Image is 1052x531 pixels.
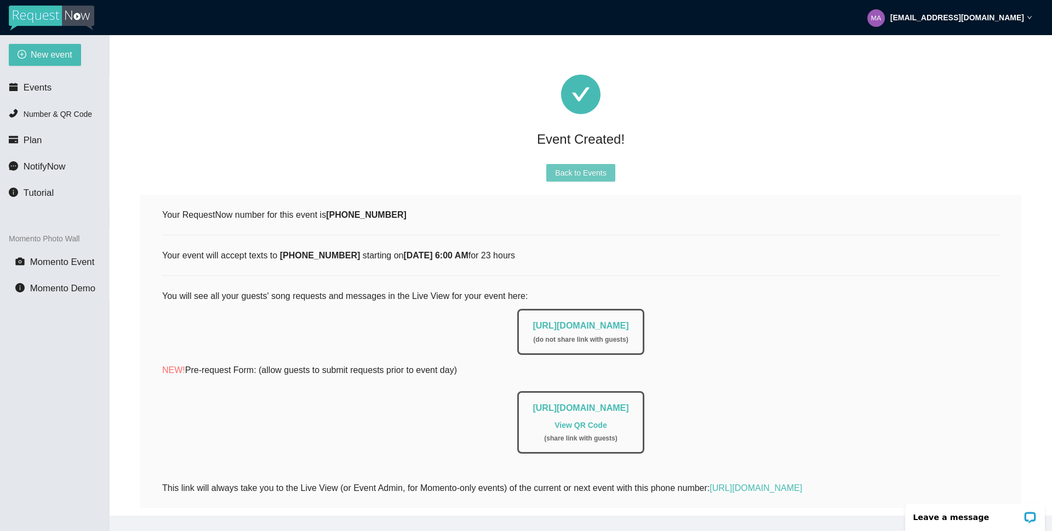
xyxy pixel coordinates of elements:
[162,289,999,467] div: You will see all your guests' song requests and messages in the Live View for your event here:
[9,44,81,66] button: plus-circleNew event
[867,9,885,27] img: 0a238165b7a9e732f01d88cf4df990f8
[280,251,361,260] b: [PHONE_NUMBER]
[30,283,95,293] span: Momento Demo
[561,75,601,114] span: check-circle
[24,82,52,93] span: Events
[15,283,25,292] span: info-circle
[18,50,26,60] span: plus-circle
[533,321,628,330] a: [URL][DOMAIN_NAME]
[555,167,606,179] span: Back to Events
[9,109,18,118] span: phone
[9,5,94,31] img: RequestNow
[31,48,72,61] span: New event
[554,421,607,430] a: View QR Code
[710,483,802,493] a: [URL][DOMAIN_NAME]
[898,496,1052,531] iframe: LiveChat chat widget
[9,82,18,92] span: calendar
[162,248,999,262] div: Your event will accept texts to starting on for 23 hours
[403,251,468,260] b: [DATE] 6:00 AM
[326,210,407,219] b: [PHONE_NUMBER]
[9,161,18,171] span: message
[890,13,1024,22] strong: [EMAIL_ADDRESS][DOMAIN_NAME]
[24,161,65,172] span: NotifyNow
[162,210,407,219] span: Your RequestNow number for this event is
[15,257,25,266] span: camera
[140,127,1021,151] div: Event Created!
[546,164,615,182] button: Back to Events
[533,403,628,413] a: [URL][DOMAIN_NAME]
[30,257,95,267] span: Momento Event
[162,481,999,495] div: This link will always take you to the Live View (or Event Admin, for Momento-only events) of the ...
[162,365,185,375] span: NEW!
[9,188,18,197] span: info-circle
[533,433,628,444] div: ( share link with guests )
[24,110,92,118] span: Number & QR Code
[162,363,999,377] p: Pre-request Form: (allow guests to submit requests prior to event day)
[24,135,42,145] span: Plan
[9,135,18,144] span: credit-card
[1027,15,1032,20] span: down
[24,188,54,198] span: Tutorial
[533,335,628,345] div: ( do not share link with guests )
